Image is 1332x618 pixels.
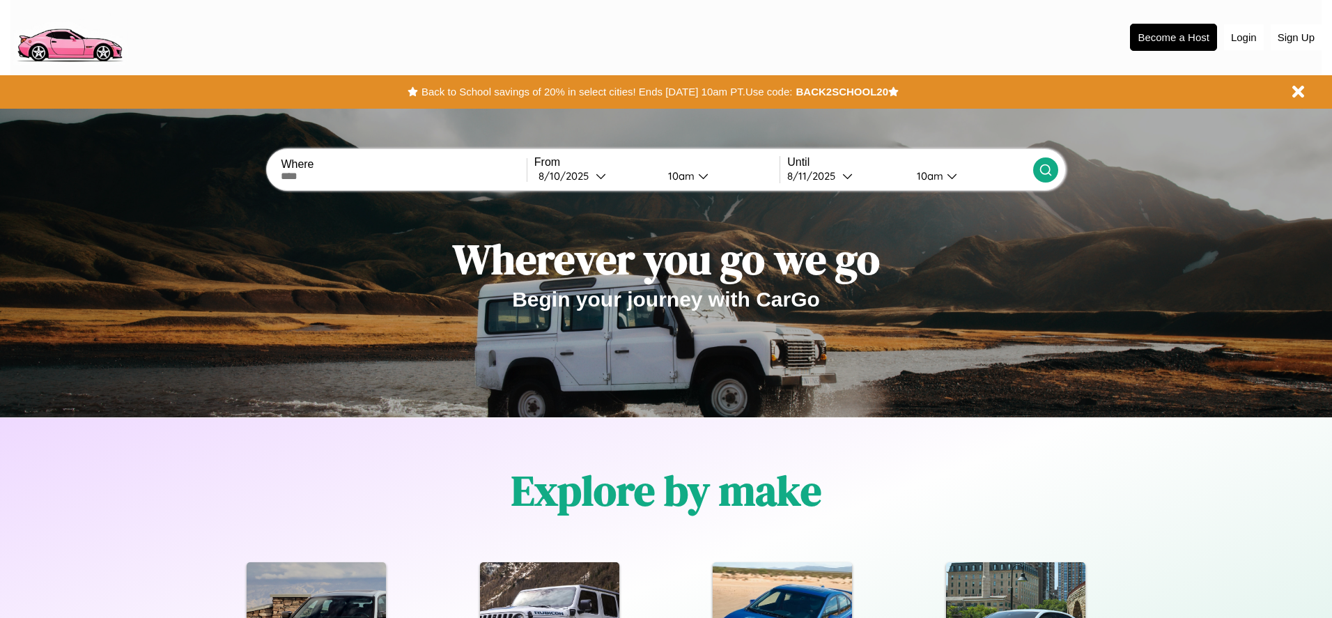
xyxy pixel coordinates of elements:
button: Sign Up [1271,24,1322,50]
label: Where [281,158,526,171]
label: Until [787,156,1032,169]
button: 10am [657,169,780,183]
div: 8 / 11 / 2025 [787,169,842,183]
button: 8/10/2025 [534,169,657,183]
img: logo [10,7,128,65]
button: Back to School savings of 20% in select cities! Ends [DATE] 10am PT.Use code: [418,82,796,102]
h1: Explore by make [511,462,821,519]
div: 8 / 10 / 2025 [539,169,596,183]
label: From [534,156,780,169]
button: 10am [906,169,1032,183]
button: Login [1224,24,1264,50]
button: Become a Host [1130,24,1217,51]
div: 10am [910,169,947,183]
b: BACK2SCHOOL20 [796,86,888,98]
div: 10am [661,169,698,183]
